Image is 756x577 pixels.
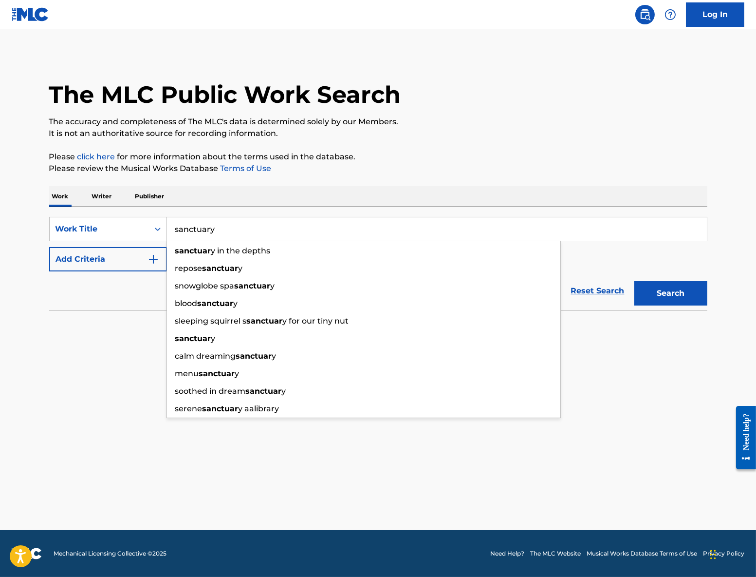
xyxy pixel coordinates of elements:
[639,9,651,20] img: search
[239,404,279,413] span: y aalibrary
[49,128,707,139] p: It is not an authoritative source for recording information.
[710,540,716,569] div: Drag
[239,264,243,273] span: y
[219,164,272,173] a: Terms of Use
[49,217,707,310] form: Search Form
[211,334,216,343] span: y
[272,351,277,361] span: y
[235,281,271,290] strong: sanctuar
[490,549,524,558] a: Need Help?
[283,316,349,326] span: y for our tiny nut
[686,2,744,27] a: Log In
[175,299,198,308] span: blood
[661,5,680,24] div: Help
[664,9,676,20] img: help
[175,351,236,361] span: calm dreaming
[729,399,756,477] iframe: Resource Center
[175,264,203,273] span: repose
[55,223,143,235] div: Work Title
[175,369,199,378] span: menu
[89,186,115,207] p: Writer
[246,386,282,396] strong: sanctuar
[49,247,167,271] button: Add Criteria
[199,369,235,378] strong: sanctuar
[530,549,581,558] a: The MLC Website
[707,530,756,577] iframe: Chat Widget
[247,316,283,326] strong: sanctuar
[148,253,159,265] img: 9d2ae6d4665cec9f34b9.svg
[211,246,271,255] span: y in the depths
[175,281,235,290] span: snowglobe spa
[49,151,707,163] p: Please for more information about the terms used in the database.
[175,246,211,255] strong: sanctuar
[235,369,240,378] span: y
[198,299,234,308] strong: sanctuar
[203,264,239,273] strong: sanctuar
[703,549,744,558] a: Privacy Policy
[49,163,707,174] p: Please review the Musical Works Database
[49,116,707,128] p: The accuracy and completeness of The MLC's data is determined solely by our Members.
[12,548,42,559] img: logo
[54,549,166,558] span: Mechanical Licensing Collective © 2025
[132,186,167,207] p: Publisher
[566,280,629,302] a: Reset Search
[12,7,49,21] img: MLC Logo
[282,386,286,396] span: y
[175,334,211,343] strong: sanctuar
[49,80,401,109] h1: The MLC Public Work Search
[77,152,115,161] a: click here
[635,5,655,24] a: Public Search
[234,299,238,308] span: y
[203,404,239,413] strong: sanctuar
[587,549,697,558] a: Musical Works Database Terms of Use
[236,351,272,361] strong: sanctuar
[49,186,72,207] p: Work
[175,404,203,413] span: serene
[175,316,247,326] span: sleeping squirrel s
[634,281,707,306] button: Search
[175,386,246,396] span: soothed in dream
[271,281,275,290] span: y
